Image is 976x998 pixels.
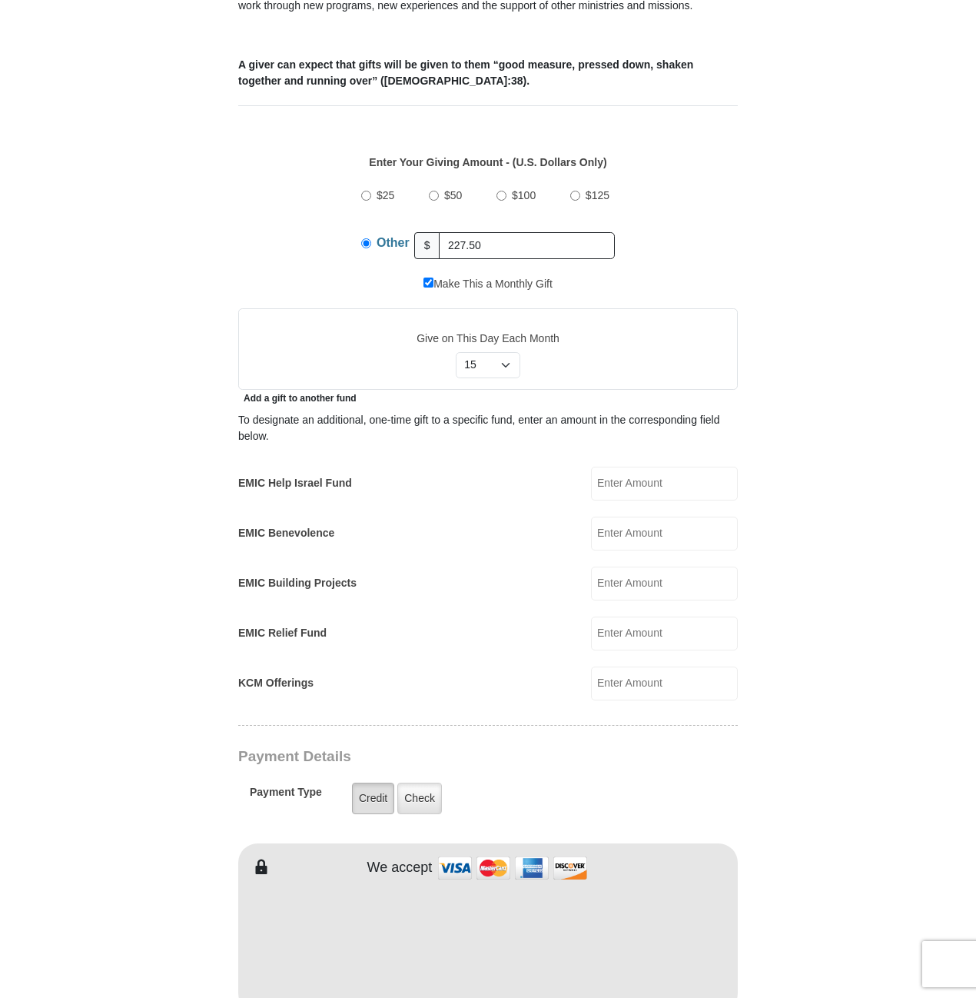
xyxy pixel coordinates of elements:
[439,232,615,259] input: Other Amount
[369,156,606,168] strong: Enter Your Giving Amount - (U.S. Dollars Only)
[250,786,322,807] h5: Payment Type
[414,232,440,259] span: $
[423,276,553,292] label: Make This a Monthly Gift
[377,189,394,201] span: $25
[238,625,327,641] label: EMIC Relief Fund
[586,189,609,201] span: $125
[238,575,357,591] label: EMIC Building Projects
[253,331,724,347] label: Give on This Day Each Month
[591,567,738,600] input: Enter Amount
[377,236,410,249] span: Other
[238,475,352,491] label: EMIC Help Israel Fund
[444,189,462,201] span: $50
[436,851,589,884] img: credit cards accepted
[238,412,738,444] div: To designate an additional, one-time gift to a specific fund, enter an amount in the correspondin...
[238,58,693,87] b: A giver can expect that gifts will be given to them “good measure, pressed down, shaken together ...
[352,783,394,814] label: Credit
[238,748,630,766] h3: Payment Details
[591,617,738,650] input: Enter Amount
[367,860,433,877] h4: We accept
[512,189,536,201] span: $100
[238,675,314,691] label: KCM Offerings
[591,667,738,700] input: Enter Amount
[423,278,433,288] input: Make This a Monthly Gift
[238,393,357,404] span: Add a gift to another fund
[397,783,442,814] label: Check
[591,467,738,501] input: Enter Amount
[591,517,738,551] input: Enter Amount
[238,525,334,541] label: EMIC Benevolence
